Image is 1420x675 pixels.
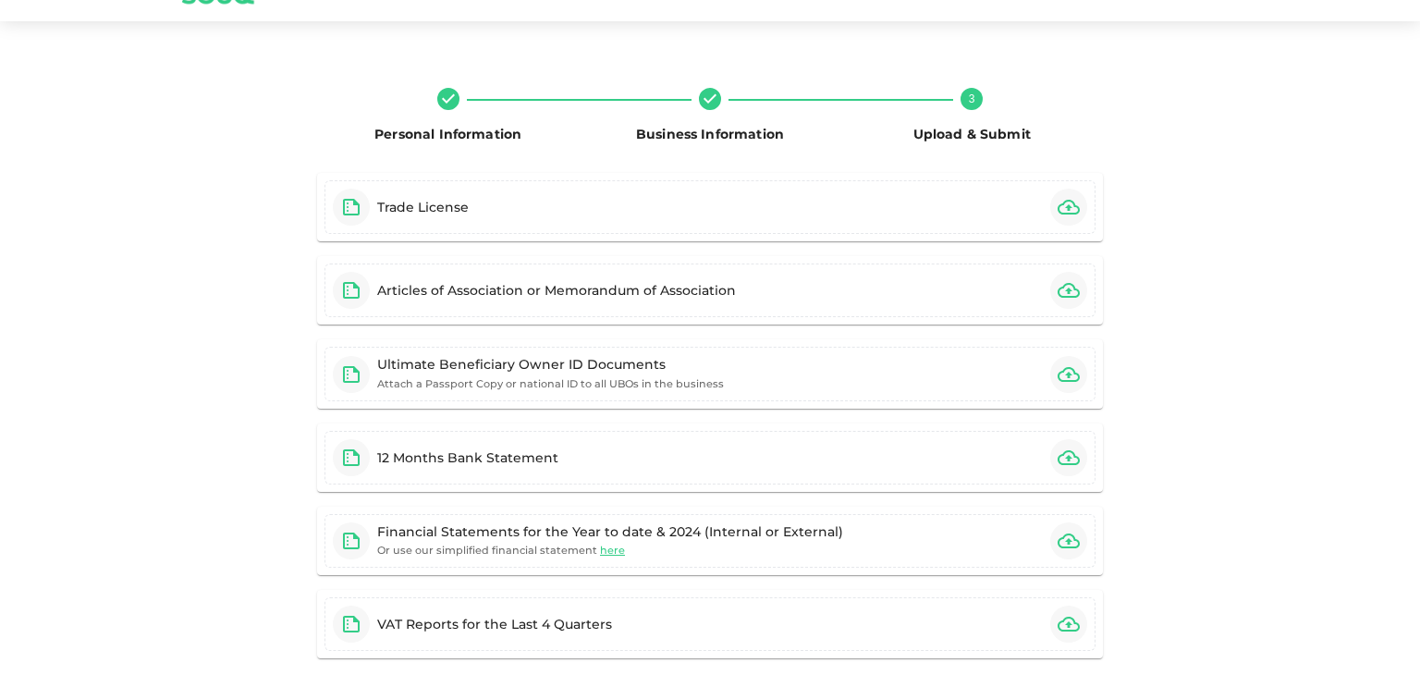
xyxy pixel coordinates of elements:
[374,126,521,142] span: Personal Information
[377,448,558,467] div: 12 Months Bank Statement
[969,92,975,105] text: 3
[636,126,784,142] span: Business Information
[377,541,625,559] small: Or use our simplified financial statement
[913,126,1031,142] span: Upload & Submit
[600,544,625,557] span: here
[377,198,469,216] div: Trade License
[377,615,612,633] div: VAT Reports for the Last 4 Quarters
[377,377,724,390] small: Attach a Passport Copy or national ID to all UBOs in the business
[377,355,724,374] div: Ultimate Beneficiary Owner ID Documents
[377,522,843,541] div: Financial Statements for the Year to date & 2024 (Internal or External)
[377,281,736,300] div: Articles of Association or Memorandum of Association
